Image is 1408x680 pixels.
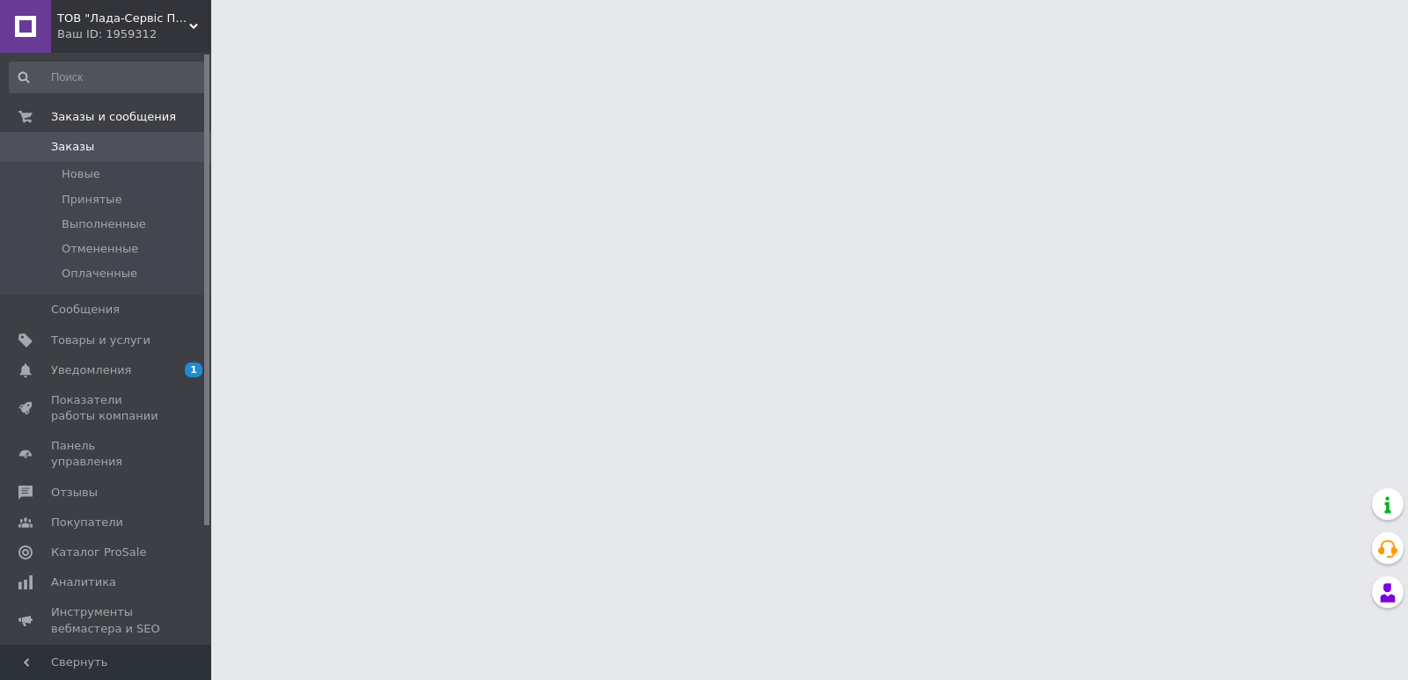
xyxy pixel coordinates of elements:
span: 1 [185,362,202,377]
span: Выполненные [62,216,146,232]
span: Сообщения [51,302,120,318]
span: Отзывы [51,485,98,501]
span: Инструменты вебмастера и SEO [51,604,163,636]
input: Поиск [9,62,208,93]
span: Новые [62,166,100,182]
span: Покупатели [51,515,123,530]
span: Панель управления [51,438,163,470]
span: ТОВ "Лада-Сервіс Плюс" [57,11,189,26]
span: Принятые [62,192,122,208]
span: Товары и услуги [51,333,150,348]
span: Каталог ProSale [51,545,146,560]
div: Ваш ID: 1959312 [57,26,211,42]
span: Заказы и сообщения [51,109,176,125]
span: Уведомления [51,362,131,378]
span: Оплаченные [62,266,137,282]
span: Отмененные [62,241,138,257]
span: Показатели работы компании [51,392,163,424]
span: Аналитика [51,574,116,590]
span: Заказы [51,139,94,155]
